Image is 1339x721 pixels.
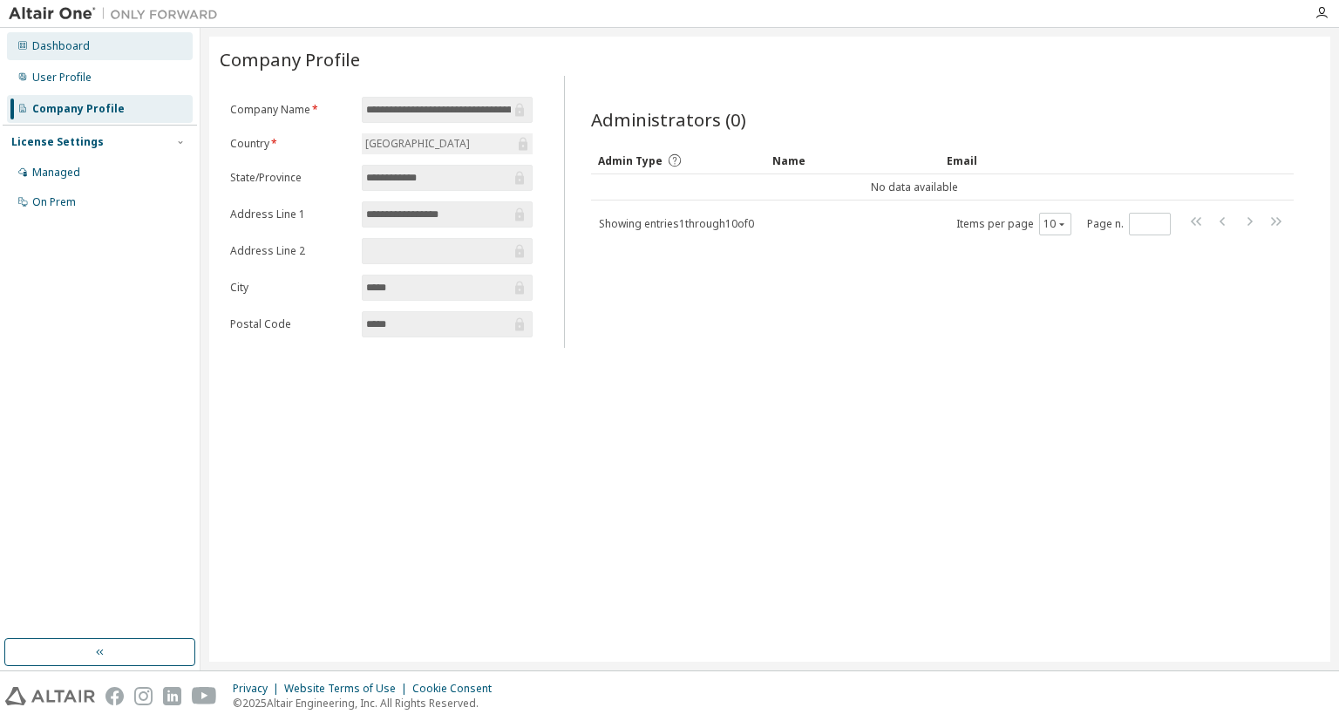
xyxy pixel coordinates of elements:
label: Address Line 1 [230,207,351,221]
div: Email [947,146,1107,174]
div: Cookie Consent [412,682,502,696]
span: Admin Type [598,153,663,168]
div: License Settings [11,135,104,149]
div: Managed [32,166,80,180]
span: Company Profile [220,47,360,71]
img: instagram.svg [134,687,153,705]
span: Showing entries 1 through 10 of 0 [599,216,754,231]
div: Dashboard [32,39,90,53]
label: Address Line 2 [230,244,351,258]
div: User Profile [32,71,92,85]
img: Altair One [9,5,227,23]
div: Website Terms of Use [284,682,412,696]
label: State/Province [230,171,351,185]
img: linkedin.svg [163,687,181,705]
img: altair_logo.svg [5,687,95,705]
div: On Prem [32,195,76,209]
label: Company Name [230,103,351,117]
img: youtube.svg [192,687,217,705]
label: Country [230,137,351,151]
td: No data available [591,174,1238,201]
img: facebook.svg [105,687,124,705]
div: Name [772,146,933,174]
button: 10 [1043,217,1067,231]
div: [GEOGRAPHIC_DATA] [363,134,472,153]
label: City [230,281,351,295]
span: Page n. [1087,213,1171,235]
div: [GEOGRAPHIC_DATA] [362,133,533,154]
div: Privacy [233,682,284,696]
div: Company Profile [32,102,125,116]
span: Items per page [956,213,1071,235]
span: Administrators (0) [591,107,746,132]
label: Postal Code [230,317,351,331]
p: © 2025 Altair Engineering, Inc. All Rights Reserved. [233,696,502,711]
